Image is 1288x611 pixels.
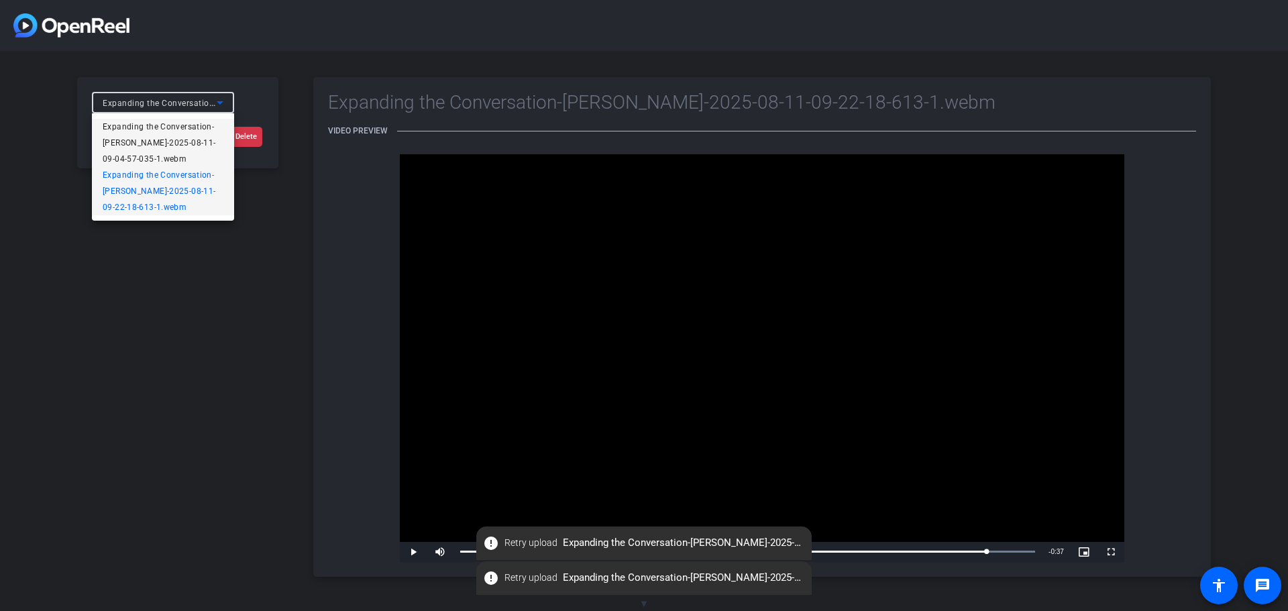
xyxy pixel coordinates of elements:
span: Retry upload [504,536,557,550]
mat-icon: error [483,570,499,586]
span: Expanding the Conversation-[PERSON_NAME]-2025-08-11-09-04-57-035-1.webm [103,119,223,167]
span: Retry upload [504,571,557,585]
mat-icon: error [483,535,499,551]
span: Expanding the Conversation-[PERSON_NAME]-2025-08-11-09-22-18-613-1.webm [103,167,223,215]
span: Expanding the Conversation-[PERSON_NAME]-2025-08-11-09-04-57-035-1.webm [476,566,812,590]
span: Expanding the Conversation-[PERSON_NAME]-2025-08-11-09-22-18-613-1.webm [476,531,812,555]
span: ▼ [639,598,649,610]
